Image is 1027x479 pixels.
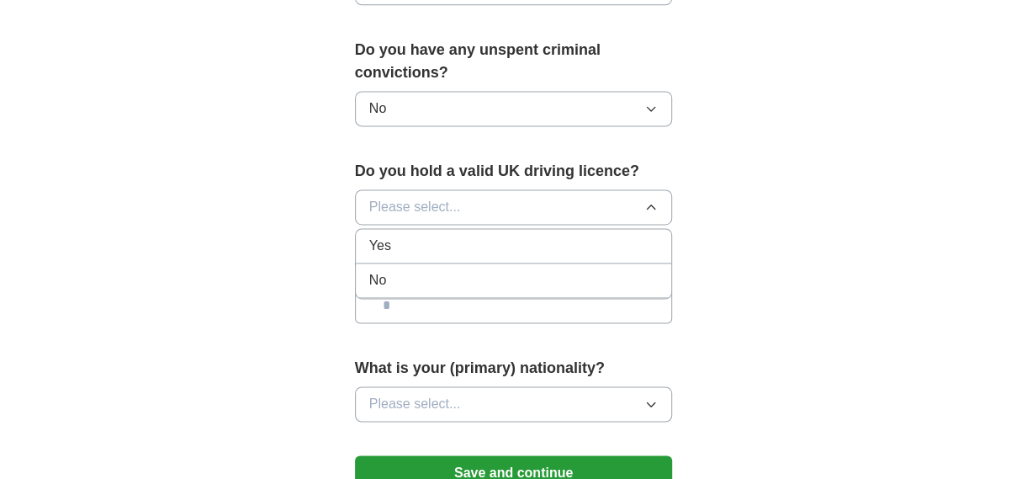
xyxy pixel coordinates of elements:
span: Yes [369,236,391,256]
span: No [369,98,386,119]
label: Do you have any unspent criminal convictions? [355,39,673,84]
button: Please select... [355,386,673,422]
span: Please select... [369,394,461,414]
span: No [369,270,386,290]
button: No [355,91,673,126]
label: Do you hold a valid UK driving licence? [355,160,673,183]
span: Please select... [369,197,461,217]
button: Please select... [355,189,673,225]
label: What is your (primary) nationality? [355,357,673,380]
